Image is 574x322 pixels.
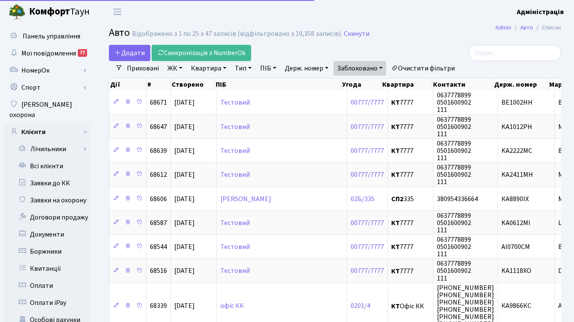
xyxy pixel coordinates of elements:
span: 0637778899 0501600902 111 [437,139,471,163]
span: 335 [391,196,430,202]
span: Додати [114,48,145,58]
span: BMW [558,146,573,155]
span: 0637778899 0501600902 111 [437,259,471,283]
a: Спорт [4,79,90,96]
a: Заявки до КК [4,175,90,192]
a: Квитанції [4,260,90,277]
a: Договори продажу [4,209,90,226]
th: Держ. номер [493,79,548,91]
span: 68647 [150,122,167,132]
a: Очистити фільтри [388,61,458,76]
a: Панель управління [4,28,90,45]
a: Тестовий [220,146,250,155]
a: 00777/7777 [351,146,384,155]
span: 7777 [391,99,430,106]
span: 0637778899 0501600902 111 [437,91,471,114]
input: Пошук... [469,45,561,61]
span: [DATE] [174,170,195,179]
b: КТ [391,302,400,311]
b: КТ [391,218,400,228]
b: КТ [391,170,400,179]
b: КТ [391,242,400,252]
span: 7777 [391,243,430,250]
li: Список [533,23,561,32]
a: Адміністрація [517,7,564,17]
a: [PERSON_NAME] охорона [4,96,90,123]
a: Клієнти [4,123,90,141]
a: офіс КК [220,302,244,311]
a: ПІБ [257,61,280,76]
a: [PERSON_NAME] [220,194,271,204]
span: [DATE] [174,194,195,204]
a: Тестовий [220,122,250,132]
th: # [146,79,171,91]
span: АІ0700СМ [501,242,530,252]
span: 7777 [391,171,430,178]
b: Комфорт [29,5,70,18]
span: BMW [558,242,573,252]
span: 68544 [150,242,167,252]
b: СП2 [391,194,404,204]
img: logo.png [9,3,26,20]
th: Угода [341,79,381,91]
span: 68639 [150,146,167,155]
a: Всі клієнти [4,158,90,175]
th: Створено [171,79,215,91]
a: НомерОк [4,62,90,79]
span: 68606 [150,194,167,204]
a: 0201/4 [351,302,370,311]
span: 68339 [150,302,167,311]
nav: breadcrumb [483,19,574,37]
span: KA2222MC [501,146,532,155]
a: Мої повідомлення77 [4,45,90,62]
span: BMW [558,98,573,107]
a: Додати [109,45,150,61]
a: Заблоковано [334,61,386,76]
span: 68612 [150,170,167,179]
a: Скинути [344,30,369,38]
a: 00777/7777 [351,218,384,228]
span: [DATE] [174,218,195,228]
a: Тестовий [220,98,250,107]
th: ПІБ [215,79,341,91]
div: Відображено з 1 по 25 з 47 записів (відфільтровано з 19,358 записів). [132,30,342,38]
b: КТ [391,98,400,107]
span: 380954336664 [437,194,478,204]
b: КТ [391,146,400,155]
a: ЖК [164,61,186,76]
a: Тип [231,61,255,76]
span: [DATE] [174,266,195,276]
span: 68587 [150,218,167,228]
span: КА9866КС [501,302,531,311]
b: КТ [391,266,400,276]
span: Офіс КК [391,303,430,310]
span: 7777 [391,268,430,275]
a: Оплати iPay [4,294,90,311]
span: [DATE] [174,146,195,155]
button: Переключити навігацію [107,5,128,19]
a: Документи [4,226,90,243]
a: Синхронізація з NumberOk [152,45,251,61]
a: 00777/7777 [351,242,384,252]
a: 00777/7777 [351,266,384,276]
span: [DATE] [174,242,195,252]
span: Авто [109,25,130,40]
th: Квартира [381,79,432,91]
span: BE1002HH [501,98,533,107]
b: КТ [391,122,400,132]
span: KA2411MH [501,170,533,179]
a: Заявки на охорону [4,192,90,209]
a: Оплати [4,277,90,294]
a: Admin [495,23,511,32]
span: 0637778899 0501600902 111 [437,163,471,187]
a: Приховані [123,61,162,76]
span: [DATE] [174,98,195,107]
div: 77 [78,49,87,57]
span: Таун [29,5,90,19]
a: Тестовий [220,170,250,179]
a: 02Б/335 [351,194,375,204]
th: Контакти [432,79,493,91]
a: 00777/7777 [351,122,384,132]
span: [DATE] [174,122,195,132]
